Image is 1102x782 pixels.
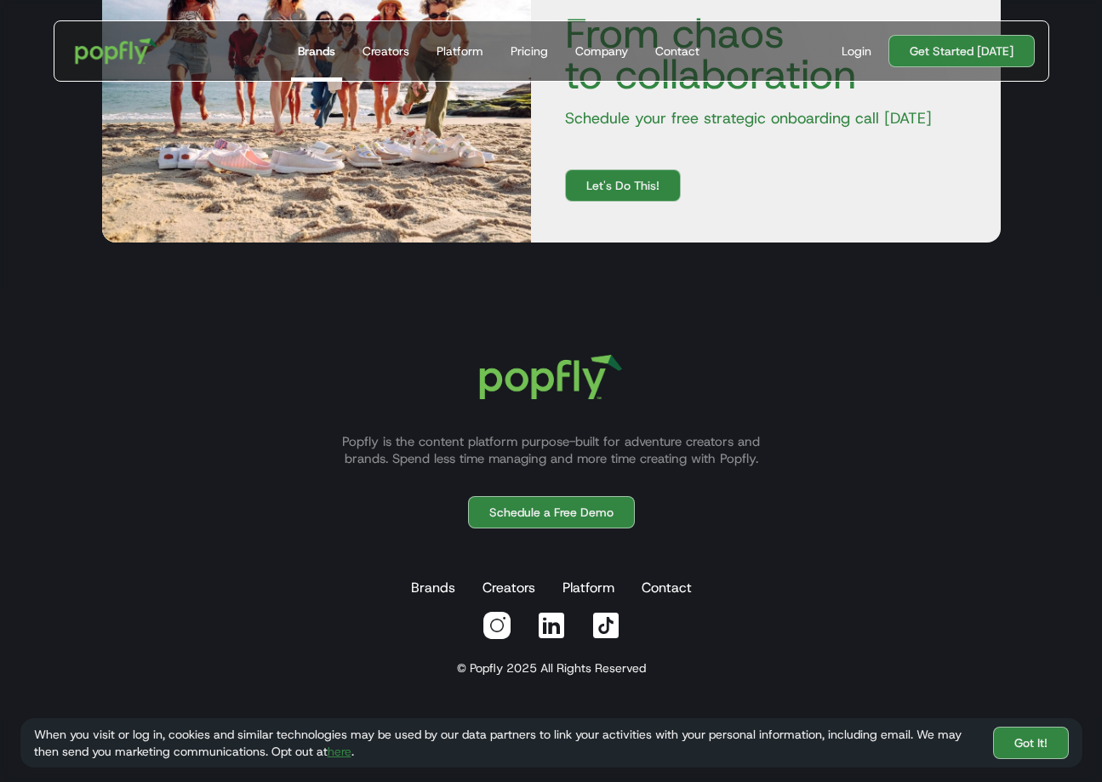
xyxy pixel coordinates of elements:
[888,35,1035,67] a: Get Started [DATE]
[638,571,695,605] a: Contact
[298,43,335,60] div: Brands
[655,43,699,60] div: Contact
[835,43,878,60] a: Login
[565,169,681,202] a: Let's Do This!
[568,21,635,81] a: Company
[575,43,628,60] div: Company
[430,21,490,81] a: Platform
[551,108,980,128] p: Schedule your free strategic onboarding call [DATE]
[551,13,980,94] h4: From chaos to collaboration
[34,726,979,760] div: When you visit or log in, cookies and similar technologies may be used by our data partners to li...
[479,571,539,605] a: Creators
[842,43,871,60] div: Login
[437,43,483,60] div: Platform
[993,727,1069,759] a: Got It!
[408,571,459,605] a: Brands
[457,659,646,676] div: © Popfly 2025 All Rights Reserved
[559,571,618,605] a: Platform
[322,433,781,467] p: Popfly is the content platform purpose-built for adventure creators and brands. Spend less time m...
[63,26,168,76] a: home
[363,43,409,60] div: Creators
[504,21,555,81] a: Pricing
[468,496,635,528] a: Schedule a Free Demo
[356,21,416,81] a: Creators
[511,43,548,60] div: Pricing
[648,21,706,81] a: Contact
[291,21,342,81] a: Brands
[328,744,351,759] a: here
